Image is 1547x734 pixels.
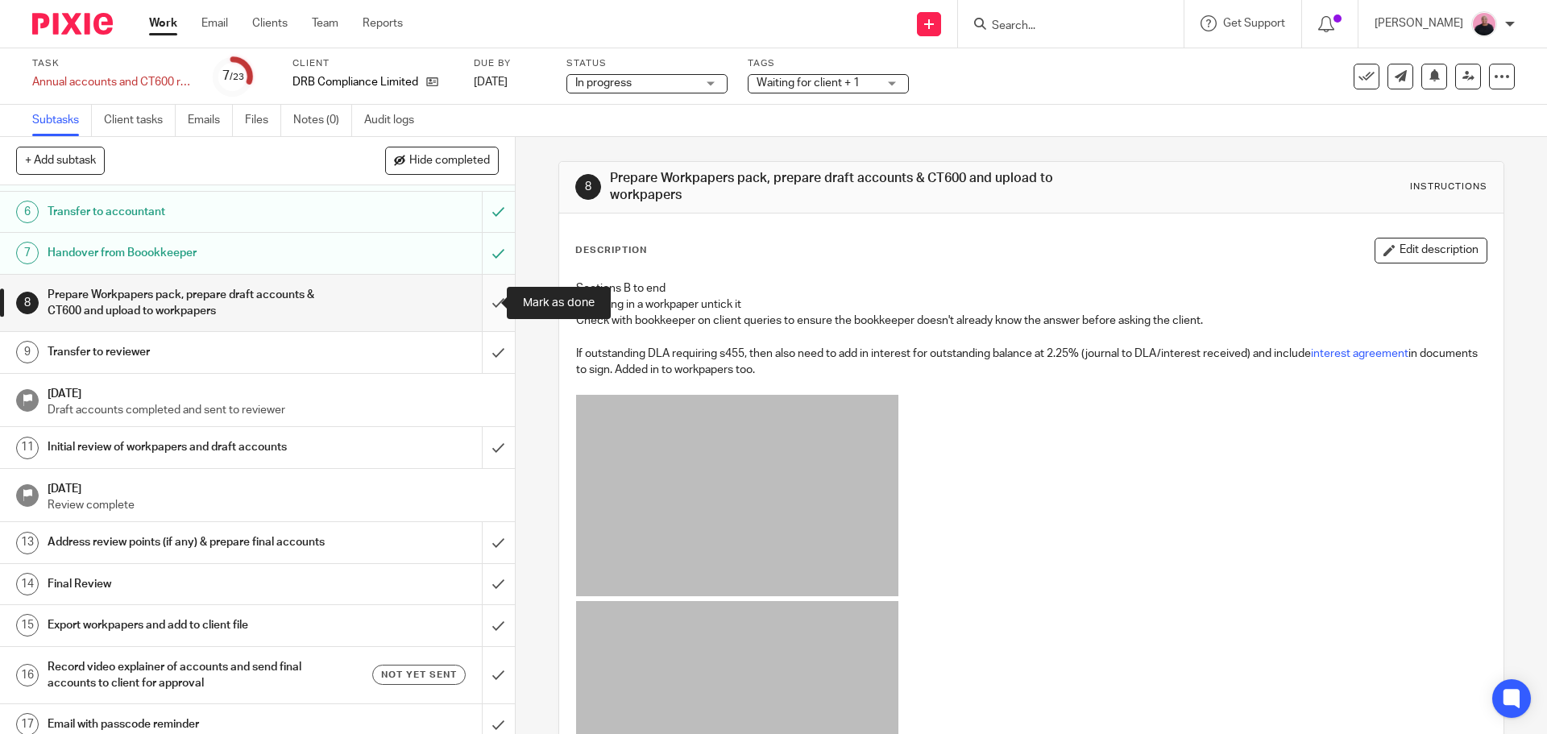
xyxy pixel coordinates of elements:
p: Check with bookkeeper on client queries to ensure the bookkeeper doesn't already know the answer ... [576,313,1486,329]
img: Bio%20-%20Kemi%20.png [1471,11,1497,37]
div: 11 [16,437,39,459]
h1: [DATE] [48,382,499,402]
label: Task [32,57,193,70]
input: Search [990,19,1135,34]
h1: Final Review [48,572,326,596]
div: 8 [575,174,601,200]
h1: [DATE] [48,477,499,497]
h1: Prepare Workpapers pack, prepare draft accounts & CT600 and upload to workpapers [48,283,326,324]
a: Email [201,15,228,31]
div: 8 [16,292,39,314]
a: Subtasks [32,105,92,136]
p: Review complete [48,497,499,513]
p: DRB Compliance Limited [292,74,418,90]
h1: Export workpapers and add to client file [48,613,326,637]
img: Pixie [32,13,113,35]
a: interest agreement [1311,348,1408,359]
p: If outstanding DLA requiring s455, then also need to add in interest for outstanding balance at 2... [576,346,1486,379]
p: Sections B to end [576,280,1486,297]
p: Draft accounts completed and sent to reviewer [48,402,499,418]
span: Not yet sent [381,668,457,682]
div: 14 [16,573,39,595]
div: 6 [16,201,39,223]
button: Hide completed [385,147,499,174]
a: Notes (0) [293,105,352,136]
h1: Initial review of workpapers and draft accounts [48,435,326,459]
p: [PERSON_NAME] [1375,15,1463,31]
h1: Transfer to reviewer [48,340,326,364]
span: Waiting for client + 1 [757,77,860,89]
div: Instructions [1410,180,1487,193]
span: Hide completed [409,155,490,168]
a: Reports [363,15,403,31]
div: 16 [16,664,39,686]
a: Audit logs [364,105,426,136]
label: Due by [474,57,546,70]
div: 15 [16,614,39,637]
span: Get Support [1223,18,1285,29]
button: + Add subtask [16,147,105,174]
span: [DATE] [474,77,508,88]
h1: Address review points (if any) & prepare final accounts [48,530,326,554]
a: Clients [252,15,288,31]
a: Team [312,15,338,31]
a: Work [149,15,177,31]
label: Status [566,57,728,70]
a: Client tasks [104,105,176,136]
span: In progress [575,77,632,89]
a: Emails [188,105,233,136]
h1: Prepare Workpapers pack, prepare draft accounts & CT600 and upload to workpapers [610,170,1066,205]
button: Edit description [1375,238,1487,263]
h1: Transfer to accountant [48,200,326,224]
p: Description [575,244,647,257]
label: Tags [748,57,909,70]
div: 7 [222,67,244,85]
h1: Record video explainer of accounts and send final accounts to client for approval [48,655,326,696]
small: /23 [230,73,244,81]
label: Client [292,57,454,70]
div: 13 [16,532,39,554]
div: 7 [16,242,39,264]
h1: Handover from Boookkeeper [48,241,326,265]
p: If nothing in a workpaper untick it [576,297,1486,313]
a: Files [245,105,281,136]
div: 9 [16,341,39,363]
div: Annual accounts and CT600 return [32,74,193,90]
